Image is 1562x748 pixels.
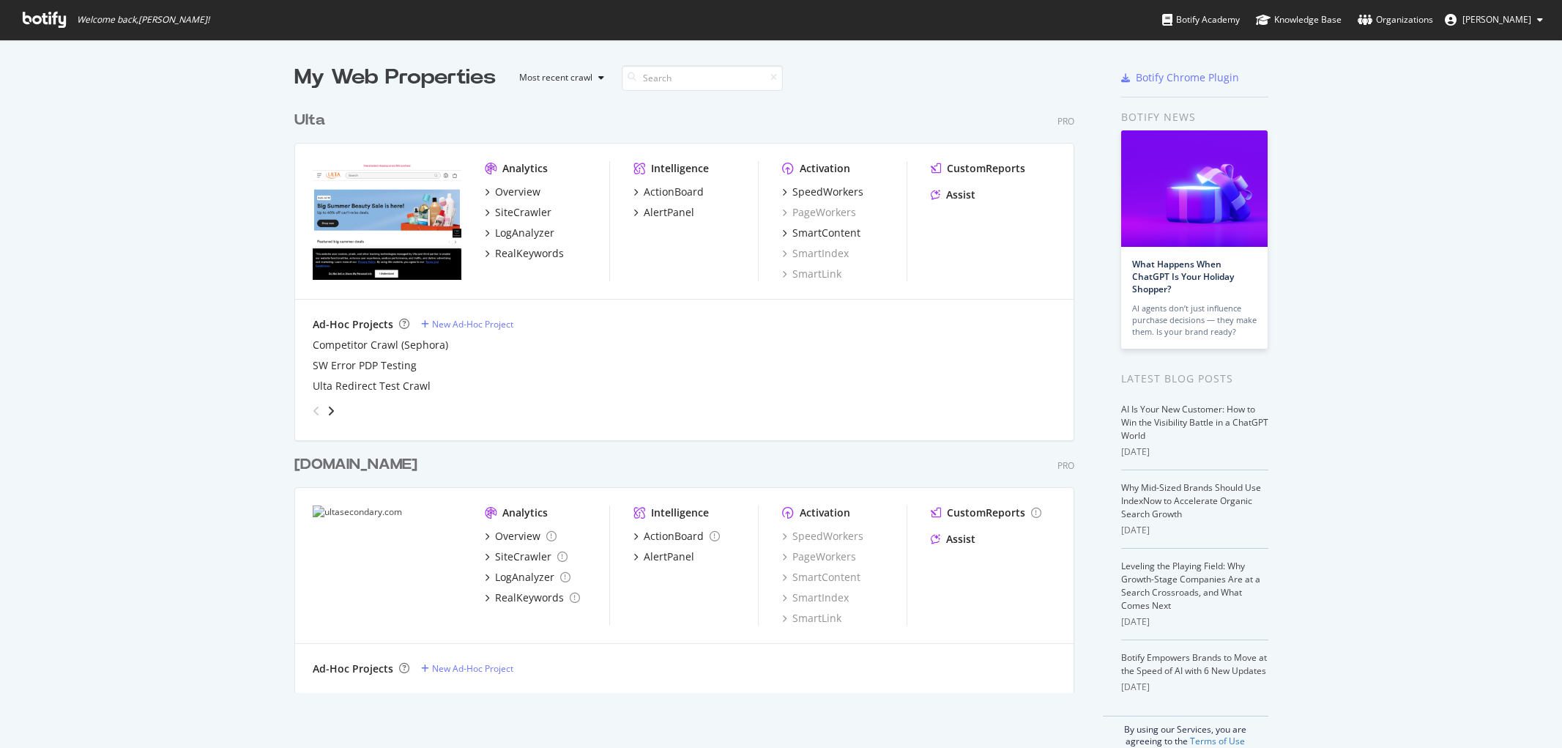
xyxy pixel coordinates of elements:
[644,185,704,199] div: ActionBoard
[307,399,326,423] div: angle-left
[495,590,564,605] div: RealKeywords
[931,161,1025,176] a: CustomReports
[1358,12,1433,27] div: Organizations
[1121,615,1268,629] div: [DATE]
[946,532,975,547] div: Assist
[1121,681,1268,694] div: [DATE]
[313,317,393,332] div: Ad-Hoc Projects
[1132,258,1234,295] a: What Happens When ChatGPT Is Your Holiday Shopper?
[495,185,540,199] div: Overview
[1121,109,1268,125] div: Botify news
[651,161,709,176] div: Intelligence
[313,379,431,393] a: Ulta Redirect Test Crawl
[1121,130,1268,247] img: What Happens When ChatGPT Is Your Holiday Shopper?
[485,570,570,585] a: LogAnalyzer
[947,161,1025,176] div: CustomReports
[1121,371,1268,387] div: Latest Blog Posts
[495,226,554,240] div: LogAnalyzer
[495,549,551,564] div: SiteCrawler
[485,205,551,220] a: SiteCrawler
[421,318,513,330] a: New Ad-Hoc Project
[495,570,554,585] div: LogAnalyzer
[313,358,417,373] a: SW Error PDP Testing
[313,506,461,626] img: ultasecondary.com
[313,338,448,352] a: Competitor Crawl (Sephora)
[1057,459,1074,472] div: Pro
[633,549,694,564] a: AlertPanel
[485,226,554,240] a: LogAnalyzer
[485,549,568,564] a: SiteCrawler
[792,185,863,199] div: SpeedWorkers
[800,506,850,520] div: Activation
[313,161,461,280] img: www.ulta.com
[432,318,513,330] div: New Ad-Hoc Project
[1162,12,1240,27] div: Botify Academy
[502,506,548,520] div: Analytics
[782,549,856,564] a: PageWorkers
[782,611,841,626] a: SmartLink
[1190,735,1245,747] a: Terms of Use
[1103,716,1268,747] div: By using our Services, you are agreeing to the
[1136,70,1239,85] div: Botify Chrome Plugin
[782,205,856,220] a: PageWorkers
[782,185,863,199] a: SpeedWorkers
[782,570,860,585] a: SmartContent
[485,590,580,605] a: RealKeywords
[519,73,592,82] div: Most recent crawl
[782,590,849,605] a: SmartIndex
[946,188,975,202] div: Assist
[782,267,841,281] a: SmartLink
[782,529,863,544] a: SpeedWorkers
[644,549,694,564] div: AlertPanel
[644,205,694,220] div: AlertPanel
[485,246,564,261] a: RealKeywords
[421,662,513,675] a: New Ad-Hoc Project
[947,506,1025,520] div: CustomReports
[782,226,860,240] a: SmartContent
[77,14,209,26] span: Welcome back, [PERSON_NAME] !
[633,205,694,220] a: AlertPanel
[651,506,709,520] div: Intelligence
[1121,445,1268,459] div: [DATE]
[1132,303,1257,338] div: AI agents don’t just influence purchase decisions — they make them. Is your brand ready?
[313,662,393,676] div: Ad-Hoc Projects
[1121,481,1261,520] a: Why Mid-Sized Brands Should Use IndexNow to Accelerate Organic Search Growth
[502,161,548,176] div: Analytics
[782,246,849,261] a: SmartIndex
[1256,12,1342,27] div: Knowledge Base
[294,454,417,475] div: [DOMAIN_NAME]
[1057,115,1074,127] div: Pro
[633,185,704,199] a: ActionBoard
[495,205,551,220] div: SiteCrawler
[800,161,850,176] div: Activation
[644,529,704,544] div: ActionBoard
[633,529,720,544] a: ActionBoard
[495,529,540,544] div: Overview
[294,110,325,131] div: Ulta
[326,404,336,418] div: angle-right
[1121,403,1268,442] a: AI Is Your New Customer: How to Win the Visibility Battle in a ChatGPT World
[294,110,331,131] a: Ulta
[1121,651,1267,677] a: Botify Empowers Brands to Move at the Speed of AI with 6 New Updates
[495,246,564,261] div: RealKeywords
[485,185,540,199] a: Overview
[432,662,513,675] div: New Ad-Hoc Project
[792,226,860,240] div: SmartContent
[1121,70,1239,85] a: Botify Chrome Plugin
[294,63,496,92] div: My Web Properties
[1121,560,1260,612] a: Leveling the Playing Field: Why Growth-Stage Companies Are at a Search Crossroads, and What Comes...
[485,529,557,544] a: Overview
[1433,8,1555,32] button: [PERSON_NAME]
[1462,13,1531,26] span: Dan Sgammato
[1121,524,1268,537] div: [DATE]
